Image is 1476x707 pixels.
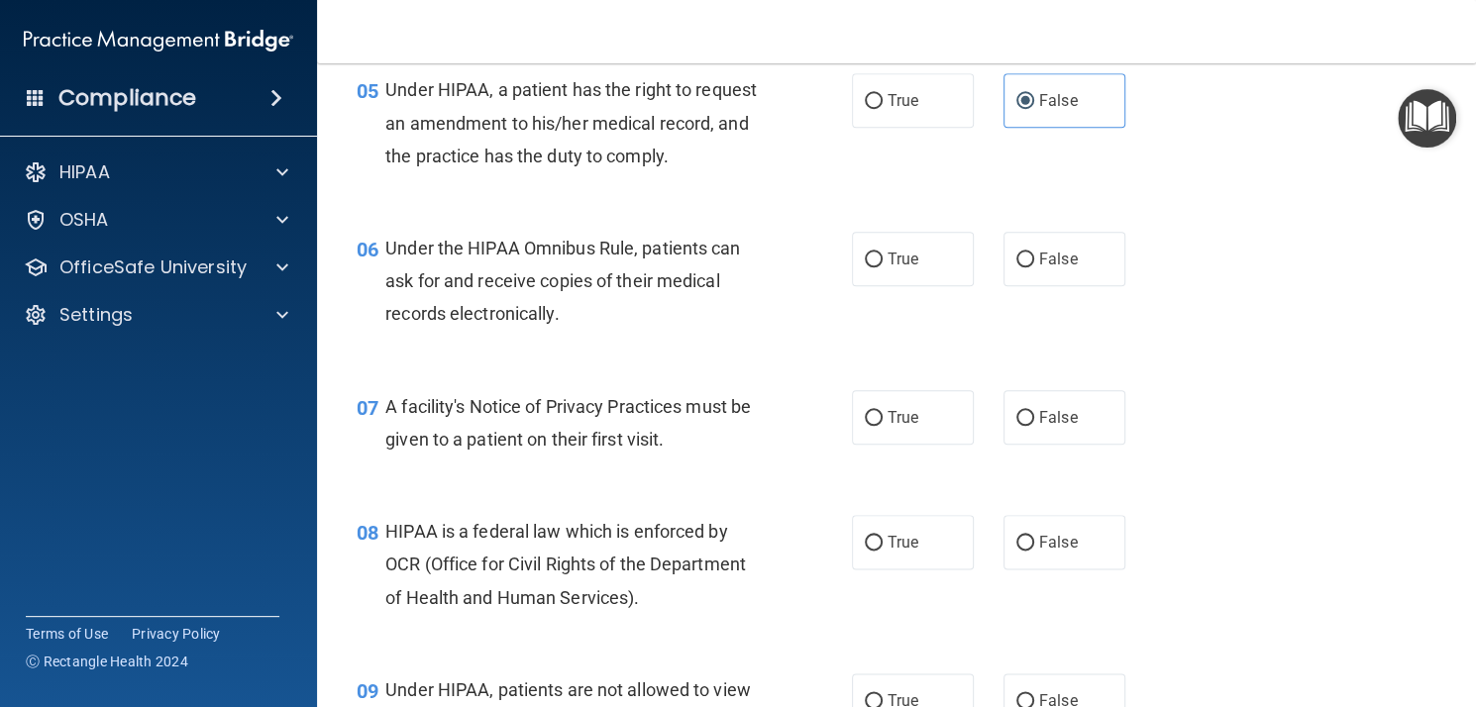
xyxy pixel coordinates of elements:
[58,84,196,112] h4: Compliance
[1016,411,1034,426] input: False
[888,91,918,110] span: True
[385,521,746,607] span: HIPAA is a federal law which is enforced by OCR (Office for Civil Rights of the Department of Hea...
[24,303,288,327] a: Settings
[59,303,133,327] p: Settings
[865,252,883,267] input: True
[26,624,108,644] a: Terms of Use
[357,238,378,261] span: 06
[865,536,883,551] input: True
[59,255,247,279] p: OfficeSafe University
[385,79,757,165] span: Under HIPAA, a patient has the right to request an amendment to his/her medical record, and the p...
[1039,408,1078,427] span: False
[1039,250,1078,268] span: False
[357,396,378,420] span: 07
[888,408,918,427] span: True
[24,208,288,232] a: OSHA
[385,238,740,324] span: Under the HIPAA Omnibus Rule, patients can ask for and receive copies of their medical records el...
[1039,91,1078,110] span: False
[1016,536,1034,551] input: False
[1398,89,1456,148] button: Open Resource Center
[888,533,918,552] span: True
[26,652,188,671] span: Ⓒ Rectangle Health 2024
[1016,252,1034,267] input: False
[385,396,751,450] span: A facility's Notice of Privacy Practices must be given to a patient on their first visit.
[1016,94,1034,109] input: False
[1039,533,1078,552] span: False
[1134,593,1452,671] iframe: Drift Widget Chat Controller
[24,21,293,60] img: PMB logo
[59,160,110,184] p: HIPAA
[357,79,378,103] span: 05
[132,624,221,644] a: Privacy Policy
[59,208,109,232] p: OSHA
[24,160,288,184] a: HIPAA
[865,411,883,426] input: True
[357,679,378,703] span: 09
[865,94,883,109] input: True
[24,255,288,279] a: OfficeSafe University
[357,521,378,545] span: 08
[888,250,918,268] span: True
